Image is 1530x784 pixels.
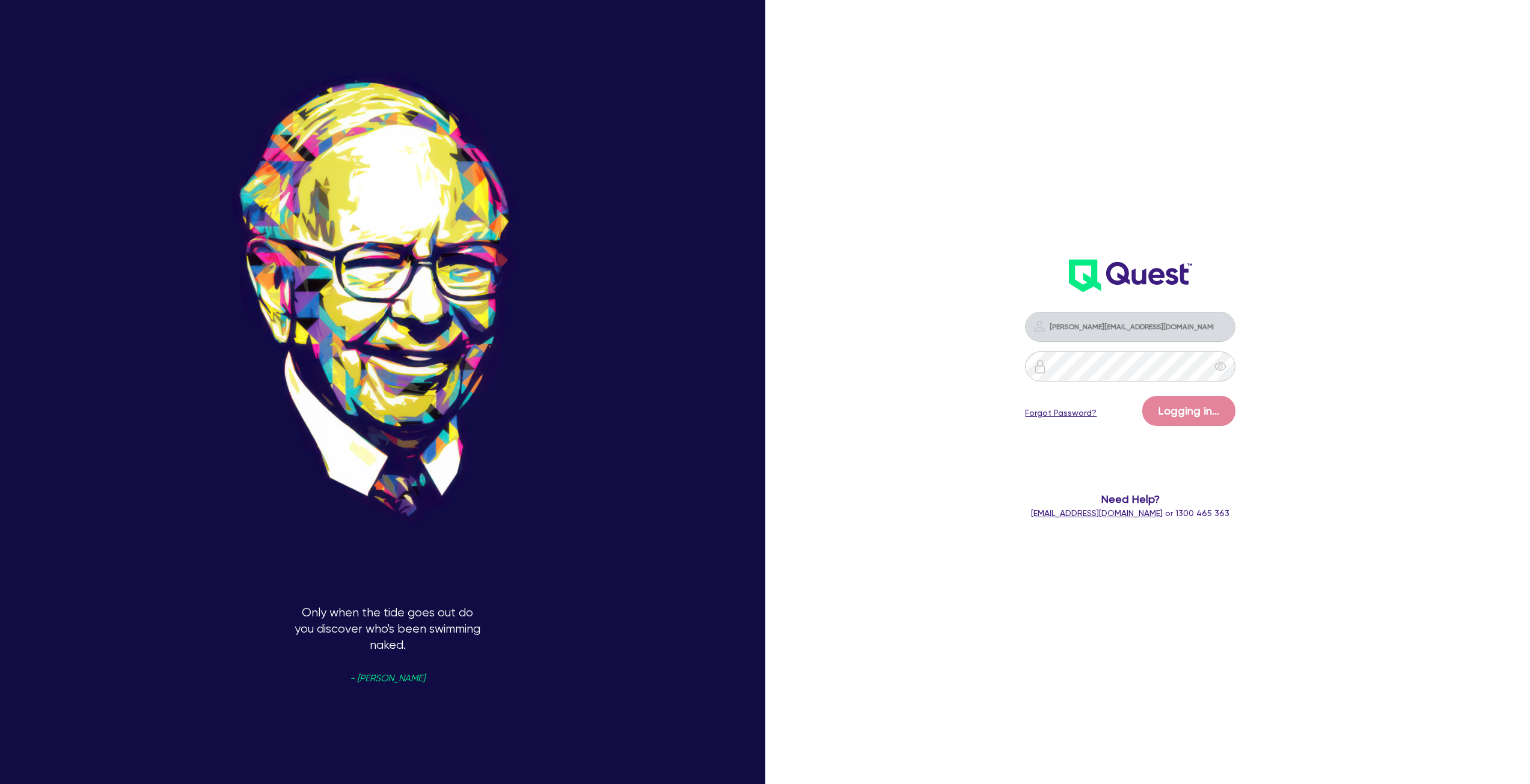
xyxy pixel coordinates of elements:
[1142,396,1235,426] button: Logging in...
[919,491,1342,507] span: Need Help?
[1025,312,1235,342] input: Email address
[1031,508,1229,518] span: or 1300 465 363
[1032,319,1047,333] img: icon-password
[1033,359,1047,374] img: icon-password
[1069,260,1192,292] img: wH2k97JdezQIQAAAABJRU5ErkJggg==
[1214,360,1226,372] span: eye
[350,674,425,683] span: - [PERSON_NAME]
[1025,407,1097,419] a: Forgot Password?
[1031,508,1163,518] a: [EMAIL_ADDRESS][DOMAIN_NAME]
